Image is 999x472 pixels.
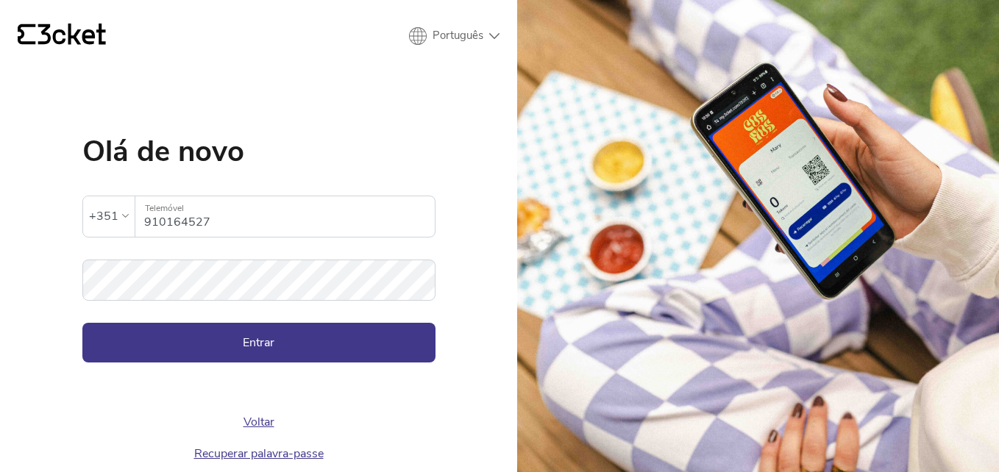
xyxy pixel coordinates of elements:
div: +351 [89,205,118,227]
button: Entrar [82,323,435,362]
a: Voltar [243,414,274,430]
label: Telemóvel [135,196,435,221]
input: Telemóvel [144,196,435,237]
g: {' '} [18,24,35,45]
h1: Olá de novo [82,137,435,166]
a: Recuperar palavra-passe [194,446,324,462]
a: {' '} [18,24,106,49]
